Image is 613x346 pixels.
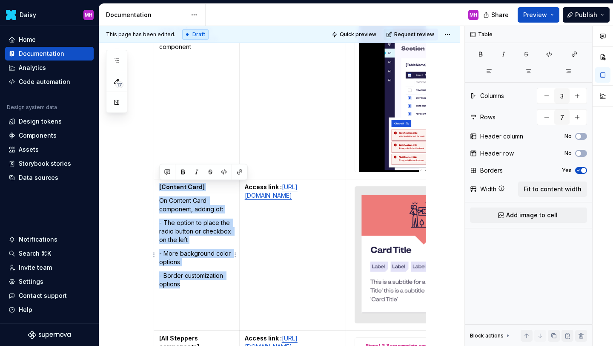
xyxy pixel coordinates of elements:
[5,143,94,156] a: Assets
[575,11,597,19] span: Publish
[480,166,503,175] div: Borders
[5,247,94,260] button: Search ⌘K
[85,12,92,18] div: MH
[19,35,36,44] div: Home
[470,330,511,342] div: Block actions
[518,182,587,197] button: Fit to content width
[19,235,57,244] div: Notifications
[245,183,298,199] a: [URL][DOMAIN_NAME]
[19,277,43,286] div: Settings
[480,149,514,158] div: Header row
[5,33,94,46] a: Home
[480,185,496,193] div: Width
[524,185,581,193] span: Fit to content width
[523,11,547,19] span: Preview
[470,208,587,223] button: Add image to cell
[106,31,175,38] span: This page has been edited.
[245,334,282,342] strong: Access link :
[355,7,494,172] img: de337827-778d-4618-bd41-fc6f0df5258b.png
[518,7,559,23] button: Preview
[5,47,94,61] a: Documentation
[2,6,97,24] button: DaisyMH
[159,183,205,190] strong: [Content Card]
[159,196,234,213] p: On Content Card component, adding of:
[5,303,94,317] button: Help
[19,78,70,86] div: Code automation
[5,171,94,185] a: Data sources
[106,11,186,19] div: Documentation
[564,150,572,157] label: No
[355,187,494,323] img: 5655de3b-cb38-4e12-b49d-a4f746653faf.png
[245,183,282,190] strong: Access link :
[7,104,57,111] div: Design system data
[19,145,39,154] div: Assets
[5,261,94,274] a: Invite team
[506,211,558,219] span: Add image to cell
[5,157,94,170] a: Storybook stories
[115,81,123,88] span: 17
[19,306,32,314] div: Help
[563,7,610,23] button: Publish
[159,271,234,288] p: - Border customization options
[19,131,57,140] div: Components
[384,29,438,40] button: Request review
[159,249,234,266] p: - More background color options
[19,117,62,126] div: Design tokens
[159,219,234,244] p: - The option to place the radio button or checkbox on the left
[6,10,16,20] img: 8442b5b3-d95e-456d-8131-d61e917d6403.png
[479,7,514,23] button: Share
[5,289,94,303] button: Contact support
[5,129,94,142] a: Components
[19,263,52,272] div: Invite team
[564,133,572,140] label: No
[340,31,376,38] span: Quick preview
[28,331,71,339] svg: Supernova Logo
[5,275,94,288] a: Settings
[480,92,504,100] div: Columns
[20,11,36,19] div: Daisy
[5,75,94,89] a: Code automation
[19,49,64,58] div: Documentation
[480,113,496,121] div: Rows
[562,167,572,174] label: Yes
[394,31,434,38] span: Request review
[5,115,94,128] a: Design tokens
[19,291,67,300] div: Contact support
[19,63,46,72] div: Analytics
[5,233,94,246] button: Notifications
[480,132,523,141] div: Header column
[470,332,504,339] div: Block actions
[329,29,380,40] button: Quick preview
[491,11,509,19] span: Share
[19,159,71,168] div: Storybook stories
[19,173,58,182] div: Data sources
[5,61,94,75] a: Analytics
[470,12,477,18] div: MH
[19,249,51,258] div: Search ⌘K
[182,29,209,40] div: Draft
